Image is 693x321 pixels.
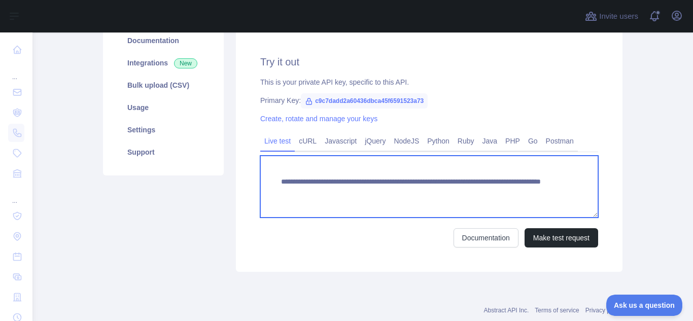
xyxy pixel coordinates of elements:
[585,307,622,314] a: Privacy policy
[260,115,377,123] a: Create, rotate and manage your keys
[478,133,502,149] a: Java
[535,307,579,314] a: Terms of service
[583,8,640,24] button: Invite users
[606,295,683,316] iframe: Toggle Customer Support
[260,95,598,105] div: Primary Key:
[484,307,529,314] a: Abstract API Inc.
[115,74,212,96] a: Bulk upload (CSV)
[390,133,423,149] a: NodeJS
[115,119,212,141] a: Settings
[524,133,542,149] a: Go
[115,29,212,52] a: Documentation
[454,133,478,149] a: Ruby
[295,133,321,149] a: cURL
[115,141,212,163] a: Support
[260,77,598,87] div: This is your private API key, specific to this API.
[321,133,361,149] a: Javascript
[361,133,390,149] a: jQuery
[542,133,578,149] a: Postman
[501,133,524,149] a: PHP
[8,61,24,81] div: ...
[525,228,598,247] button: Make test request
[174,58,197,68] span: New
[423,133,454,149] a: Python
[599,11,638,22] span: Invite users
[260,133,295,149] a: Live test
[115,52,212,74] a: Integrations New
[454,228,518,247] a: Documentation
[260,55,598,69] h2: Try it out
[8,185,24,205] div: ...
[115,96,212,119] a: Usage
[301,93,428,109] span: c9c7dadd2a60436dbca45f6591523a73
